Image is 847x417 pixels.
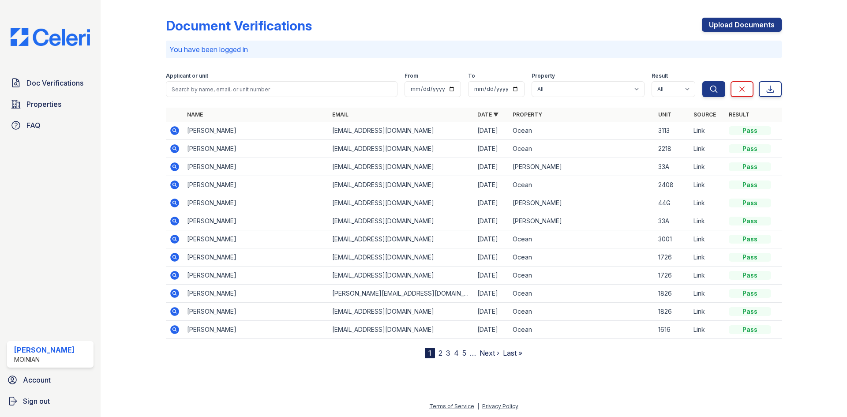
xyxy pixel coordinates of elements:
label: To [468,72,475,79]
td: [DATE] [474,303,509,321]
td: 1826 [655,303,690,321]
td: Link [690,248,725,267]
label: From [405,72,418,79]
td: [PERSON_NAME] [184,321,329,339]
td: [PERSON_NAME] [184,230,329,248]
td: [EMAIL_ADDRESS][DOMAIN_NAME] [329,321,474,339]
td: Link [690,140,725,158]
td: [DATE] [474,158,509,176]
span: Doc Verifications [26,78,83,88]
div: Pass [729,180,771,189]
td: [DATE] [474,248,509,267]
td: Link [690,321,725,339]
td: [EMAIL_ADDRESS][DOMAIN_NAME] [329,248,474,267]
span: Account [23,375,51,385]
img: CE_Logo_Blue-a8612792a0a2168367f1c8372b55b34899dd931a85d93a1a3d3e32e68fde9ad4.png [4,28,97,46]
div: Pass [729,325,771,334]
a: Name [187,111,203,118]
a: 5 [462,349,466,357]
td: [PERSON_NAME] [184,212,329,230]
td: [DATE] [474,176,509,194]
td: [EMAIL_ADDRESS][DOMAIN_NAME] [329,140,474,158]
td: 2218 [655,140,690,158]
a: Terms of Service [429,403,474,409]
a: Last » [503,349,522,357]
td: [DATE] [474,140,509,158]
div: Pass [729,199,771,207]
td: 1616 [655,321,690,339]
a: Properties [7,95,94,113]
td: 3113 [655,122,690,140]
a: Date ▼ [477,111,498,118]
label: Property [532,72,555,79]
div: Pass [729,271,771,280]
span: FAQ [26,120,41,131]
td: 2408 [655,176,690,194]
td: Link [690,267,725,285]
td: [PERSON_NAME] [184,140,329,158]
a: Account [4,371,97,389]
td: Ocean [509,122,654,140]
td: [DATE] [474,212,509,230]
div: 1 [425,348,435,358]
td: 33A [655,212,690,230]
div: Pass [729,235,771,244]
td: [DATE] [474,285,509,303]
td: 1726 [655,248,690,267]
td: [EMAIL_ADDRESS][DOMAIN_NAME] [329,230,474,248]
span: Properties [26,99,61,109]
div: [PERSON_NAME] [14,345,75,355]
td: [EMAIL_ADDRESS][DOMAIN_NAME] [329,122,474,140]
a: Result [729,111,750,118]
div: Pass [729,253,771,262]
a: Doc Verifications [7,74,94,92]
p: You have been logged in [169,44,778,55]
td: Link [690,303,725,321]
td: Ocean [509,176,654,194]
td: 3001 [655,230,690,248]
td: [DATE] [474,194,509,212]
td: Ocean [509,230,654,248]
a: FAQ [7,116,94,134]
td: 1726 [655,267,690,285]
td: Ocean [509,285,654,303]
a: Next › [480,349,499,357]
td: [PERSON_NAME] [184,267,329,285]
td: [DATE] [474,122,509,140]
a: 2 [438,349,442,357]
td: Link [690,212,725,230]
td: Ocean [509,140,654,158]
td: [EMAIL_ADDRESS][DOMAIN_NAME] [329,303,474,321]
td: Ocean [509,303,654,321]
span: Sign out [23,396,50,406]
td: 44G [655,194,690,212]
td: Link [690,122,725,140]
a: Source [693,111,716,118]
a: Privacy Policy [482,403,518,409]
td: [PERSON_NAME] [184,194,329,212]
a: Email [332,111,349,118]
td: [PERSON_NAME] [184,303,329,321]
div: Pass [729,126,771,135]
td: [DATE] [474,267,509,285]
td: [PERSON_NAME] [509,194,654,212]
input: Search by name, email, or unit number [166,81,397,97]
td: [DATE] [474,230,509,248]
td: [PERSON_NAME] [184,176,329,194]
td: [PERSON_NAME] [184,122,329,140]
td: [EMAIL_ADDRESS][DOMAIN_NAME] [329,158,474,176]
div: Document Verifications [166,18,312,34]
div: Moinian [14,355,75,364]
a: Sign out [4,392,97,410]
td: [EMAIL_ADDRESS][DOMAIN_NAME] [329,194,474,212]
div: | [477,403,479,409]
td: [PERSON_NAME] [184,285,329,303]
div: Pass [729,307,771,316]
div: Pass [729,217,771,225]
td: [EMAIL_ADDRESS][DOMAIN_NAME] [329,212,474,230]
a: Unit [658,111,671,118]
a: 4 [454,349,459,357]
td: Link [690,194,725,212]
a: 3 [446,349,450,357]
